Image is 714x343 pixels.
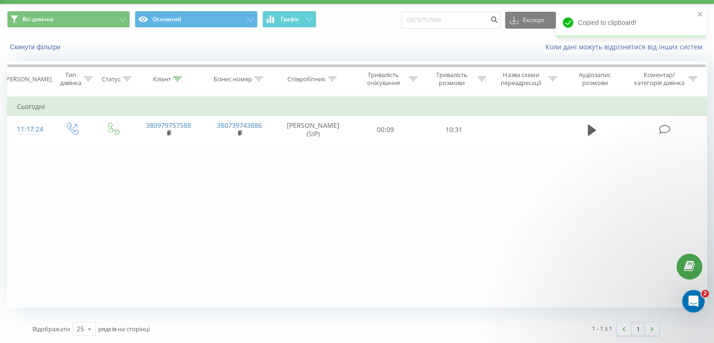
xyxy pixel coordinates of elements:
[505,12,556,29] button: Експорт
[568,71,622,87] div: Аудіозапис розмови
[217,121,262,130] a: 380739743886
[428,71,475,87] div: Тривалість розмови
[8,97,707,116] td: Сьогодні
[214,75,252,83] div: Бізнес номер
[352,116,420,143] td: 00:09
[556,8,706,38] div: Copied to clipboard!
[275,116,352,143] td: [PERSON_NAME] (SIP)
[401,12,500,29] input: Пошук за номером
[146,121,191,130] a: 380979757588
[59,71,81,87] div: Тип дзвінка
[98,325,150,333] span: рядків на сторінці
[32,325,70,333] span: Відображати
[420,116,488,143] td: 10:31
[631,322,645,335] a: 1
[262,11,316,28] button: Графік
[497,71,546,87] div: Назва схеми переадресації
[153,75,171,83] div: Клієнт
[697,10,704,19] button: close
[682,290,705,312] iframe: Intercom live chat
[545,42,707,51] a: Коли дані можуть відрізнятися вiд інших систем
[102,75,121,83] div: Статус
[592,324,612,333] div: 1 - 1 з 1
[360,71,407,87] div: Тривалість очікування
[631,71,686,87] div: Коментар/категорія дзвінка
[135,11,258,28] button: Основний
[281,16,299,23] span: Графік
[7,43,65,51] button: Скинути фільтри
[17,120,42,139] div: 11:17:24
[23,16,54,23] span: Всі дзвінки
[287,75,326,83] div: Співробітник
[7,11,130,28] button: Всі дзвінки
[4,75,52,83] div: [PERSON_NAME]
[701,290,709,297] span: 2
[77,324,84,334] div: 25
